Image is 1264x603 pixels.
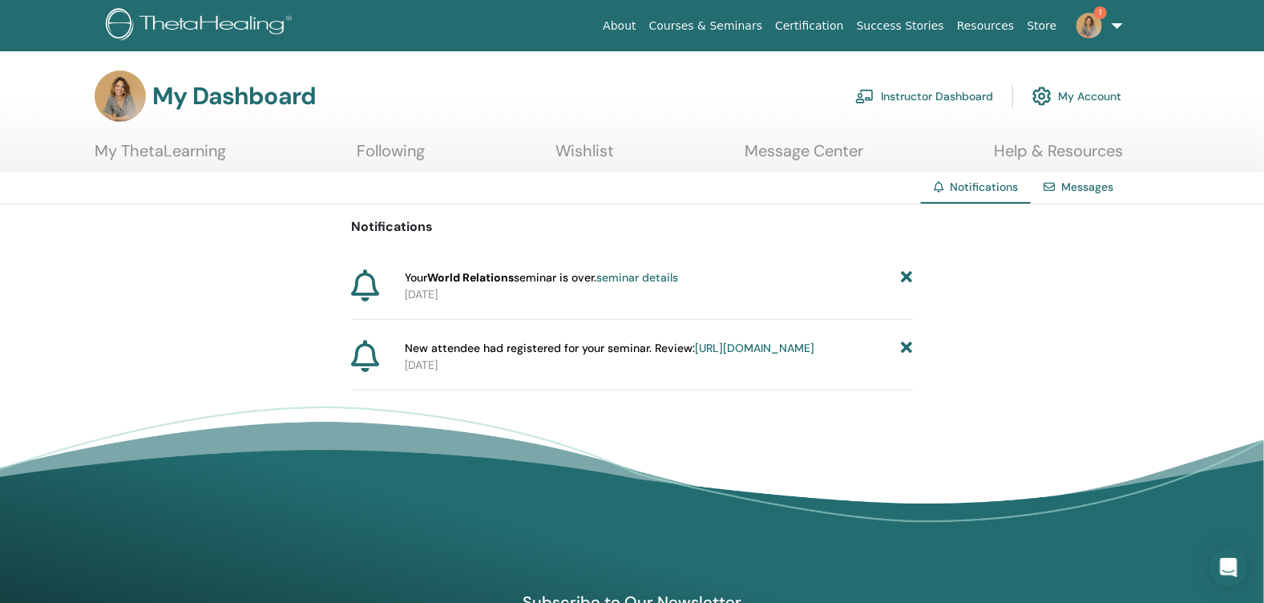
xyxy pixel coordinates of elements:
a: Resources [951,11,1021,41]
a: Instructor Dashboard [855,79,993,114]
p: [DATE] [405,286,913,303]
a: Store [1021,11,1064,41]
a: seminar details [596,270,678,285]
img: chalkboard-teacher.svg [855,89,874,103]
p: Notifications [352,217,913,237]
h3: My Dashboard [152,82,316,111]
a: Help & Resources [994,141,1123,172]
span: 1 [1094,6,1107,19]
a: Messages [1061,180,1113,194]
a: My ThetaLearning [95,141,226,172]
p: [DATE] [405,357,913,374]
img: cog.svg [1032,83,1052,110]
a: Courses & Seminars [643,11,769,41]
a: About [596,11,642,41]
a: Wishlist [555,141,614,172]
span: Notifications [950,180,1018,194]
span: Your seminar is over. [405,269,678,286]
span: New attendee had registered for your seminar. Review: [405,340,814,357]
a: [URL][DOMAIN_NAME] [695,341,814,355]
a: Following [357,141,425,172]
a: Message Center [745,141,863,172]
strong: World Relations [427,270,514,285]
a: My Account [1032,79,1121,114]
a: Success Stories [850,11,951,41]
div: Open Intercom Messenger [1209,548,1248,587]
img: logo.png [106,8,297,44]
a: Certification [769,11,850,41]
img: default.jpg [1076,13,1102,38]
img: default.jpg [95,71,146,122]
